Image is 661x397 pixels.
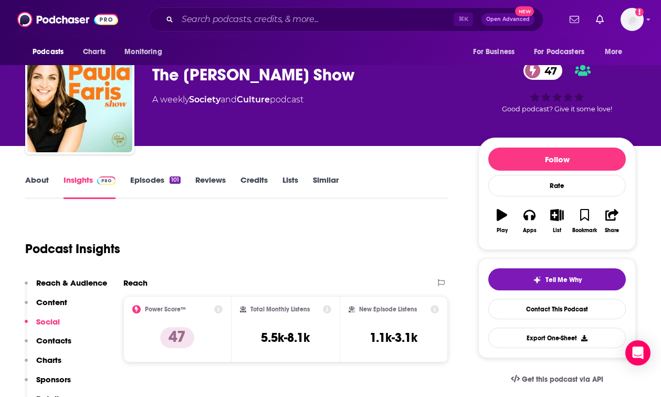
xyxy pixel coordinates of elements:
[313,175,339,199] a: Similar
[486,17,530,22] span: Open Advanced
[160,327,194,348] p: 47
[17,9,118,29] img: Podchaser - Follow, Share and Rate Podcasts
[261,330,310,346] h3: 5.5k-8.1k
[571,202,598,240] button: Bookmark
[527,42,600,62] button: open menu
[83,45,106,59] span: Charts
[370,330,417,346] h3: 1.1k-3.1k
[282,175,298,199] a: Lists
[466,42,528,62] button: open menu
[635,8,644,16] svg: Add a profile image
[177,11,454,28] input: Search podcasts, credits, & more...
[478,55,636,120] div: 47Good podcast? Give it some love!
[454,13,473,26] span: ⌘ K
[543,202,571,240] button: List
[488,328,626,348] button: Export One-Sheet
[195,175,226,199] a: Reviews
[497,227,508,234] div: Play
[523,61,562,80] a: 47
[189,95,221,105] a: Society
[36,355,61,365] p: Charts
[27,47,132,152] img: The Paula Faris Show
[545,276,582,284] span: Tell Me Why
[145,306,186,313] h2: Power Score™
[36,297,67,307] p: Content
[481,13,534,26] button: Open AdvancedNew
[170,176,181,184] div: 101
[473,45,515,59] span: For Business
[25,241,120,257] h1: Podcast Insights
[625,340,650,365] div: Open Intercom Messenger
[152,93,303,106] div: A weekly podcast
[130,175,181,199] a: Episodes101
[76,42,112,62] a: Charts
[117,42,175,62] button: open menu
[522,375,603,384] span: Get this podcast via API
[25,355,61,374] button: Charts
[592,11,608,28] a: Show notifications dropdown
[488,148,626,171] button: Follow
[621,8,644,31] span: Logged in as maggielindenberg
[488,268,626,290] button: tell me why sparkleTell Me Why
[516,202,543,240] button: Apps
[502,105,612,113] span: Good podcast? Give it some love!
[515,6,534,16] span: New
[25,278,107,297] button: Reach & Audience
[565,11,583,28] a: Show notifications dropdown
[124,45,162,59] span: Monitoring
[36,374,71,384] p: Sponsors
[25,297,67,317] button: Content
[621,8,644,31] button: Show profile menu
[97,176,116,185] img: Podchaser Pro
[25,374,71,394] button: Sponsors
[488,175,626,196] div: Rate
[25,175,49,199] a: About
[250,306,310,313] h2: Total Monthly Listens
[553,227,561,234] div: List
[149,7,543,32] div: Search podcasts, credits, & more...
[36,278,107,288] p: Reach & Audience
[605,227,619,234] div: Share
[488,299,626,319] a: Contact This Podcast
[36,336,71,346] p: Contacts
[597,42,636,62] button: open menu
[572,227,597,234] div: Bookmark
[33,45,64,59] span: Podcasts
[221,95,237,105] span: and
[534,45,584,59] span: For Podcasters
[359,306,417,313] h2: New Episode Listens
[240,175,268,199] a: Credits
[599,202,626,240] button: Share
[123,278,148,288] h2: Reach
[621,8,644,31] img: User Profile
[237,95,270,105] a: Culture
[533,276,541,284] img: tell me why sparkle
[64,175,116,199] a: InsightsPodchaser Pro
[523,227,537,234] div: Apps
[502,367,612,392] a: Get this podcast via API
[605,45,623,59] span: More
[534,61,562,80] span: 47
[25,336,71,355] button: Contacts
[25,317,60,336] button: Social
[488,202,516,240] button: Play
[36,317,60,327] p: Social
[25,42,77,62] button: open menu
